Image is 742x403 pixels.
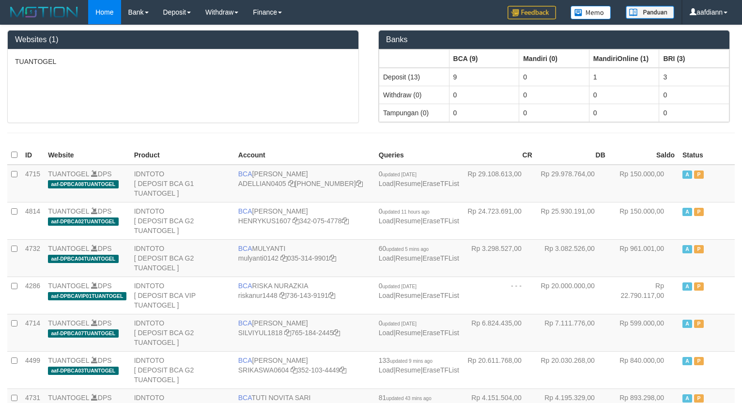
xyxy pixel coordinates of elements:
[682,170,692,179] span: Active
[463,314,536,351] td: Rp 6.824.435,00
[396,217,421,225] a: Resume
[379,282,417,290] span: 0
[694,245,704,253] span: Paused
[383,209,430,215] span: updated 11 hours ago
[48,329,118,338] span: aaf-DPBCA07TUANTOGEL
[659,68,729,86] td: 3
[288,180,295,187] a: Copy ADELLIAN0405 to clipboard
[682,394,692,403] span: Active
[609,202,679,239] td: Rp 150.000,00
[379,180,394,187] a: Load
[396,329,421,337] a: Resume
[396,366,421,374] a: Resume
[386,35,722,44] h3: Banks
[238,356,252,364] span: BCA
[626,6,674,19] img: panduan.png
[422,180,459,187] a: EraseTFList
[356,180,363,187] a: Copy 5655032115 to clipboard
[130,239,234,277] td: IDNTOTO [ DEPOSIT BCA G2 TUANTOGEL ]
[682,245,692,253] span: Active
[375,146,463,165] th: Queries
[463,351,536,388] td: Rp 20.611.768,00
[379,319,459,337] span: | |
[48,245,89,252] a: TUANTOGEL
[238,170,252,178] span: BCA
[536,146,609,165] th: DB
[682,282,692,291] span: Active
[694,170,704,179] span: Paused
[234,314,375,351] td: [PERSON_NAME] 765-184-2445
[379,245,459,262] span: | |
[44,351,130,388] td: DPS
[379,366,394,374] a: Load
[379,217,394,225] a: Load
[694,282,704,291] span: Paused
[234,239,375,277] td: MULYANTI 035-314-9901
[463,202,536,239] td: Rp 24.723.691,00
[609,165,679,202] td: Rp 150.000,00
[21,351,44,388] td: 4499
[48,207,89,215] a: TUANTOGEL
[15,57,351,66] p: TUANTOGEL
[21,239,44,277] td: 4732
[422,217,459,225] a: EraseTFList
[449,49,519,68] th: Group: activate to sort column ascending
[682,208,692,216] span: Active
[422,292,459,299] a: EraseTFList
[130,314,234,351] td: IDNTOTO [ DEPOSIT BCA G2 TUANTOGEL ]
[130,202,234,239] td: IDNTOTO [ DEPOSIT BCA G2 TUANTOGEL ]
[682,357,692,365] span: Active
[238,254,278,262] a: mulyanti0142
[536,314,609,351] td: Rp 7.111.776,00
[234,277,375,314] td: RISKA NURAZKIA 736-143-9191
[379,245,429,252] span: 60
[589,68,659,86] td: 1
[379,292,394,299] a: Load
[694,208,704,216] span: Paused
[609,314,679,351] td: Rp 599.000,00
[379,49,449,68] th: Group: activate to sort column ascending
[15,35,351,44] h3: Websites (1)
[379,319,417,327] span: 0
[463,165,536,202] td: Rp 29.108.613,00
[659,104,729,122] td: 0
[48,255,118,263] span: aaf-DPBCA04TUANTOGEL
[694,357,704,365] span: Paused
[519,104,589,122] td: 0
[379,356,433,364] span: 133
[519,68,589,86] td: 0
[422,329,459,337] a: EraseTFList
[342,217,349,225] a: Copy 3420754778 to clipboard
[609,351,679,388] td: Rp 840.000,00
[422,254,459,262] a: EraseTFList
[7,5,81,19] img: MOTION_logo.png
[379,254,394,262] a: Load
[21,277,44,314] td: 4286
[48,356,89,364] a: TUANTOGEL
[234,165,375,202] td: [PERSON_NAME] [PHONE_NUMBER]
[279,292,286,299] a: Copy riskanur1448 to clipboard
[379,170,417,178] span: 0
[44,277,130,314] td: DPS
[463,239,536,277] td: Rp 3.298.527,00
[340,366,346,374] a: Copy 3521034449 to clipboard
[386,247,429,252] span: updated 5 mins ago
[130,277,234,314] td: IDNTOTO [ DEPOSIT BCA VIP TUANTOGEL ]
[333,329,340,337] a: Copy 7651842445 to clipboard
[48,367,118,375] span: aaf-DPBCA03TUANTOGEL
[694,320,704,328] span: Paused
[609,239,679,277] td: Rp 961.001,00
[48,180,118,188] span: aaf-DPBCA08TUANTOGEL
[609,277,679,314] td: Rp 22.790.117,00
[48,292,126,300] span: aaf-DPBCAVIP01TUANTOGEL
[379,356,459,374] span: | |
[679,146,735,165] th: Status
[508,6,556,19] img: Feedback.jpg
[589,86,659,104] td: 0
[589,49,659,68] th: Group: activate to sort column ascending
[48,282,89,290] a: TUANTOGEL
[383,284,417,289] span: updated [DATE]
[379,68,449,86] td: Deposit (13)
[238,180,286,187] a: ADELLIAN0405
[234,351,375,388] td: [PERSON_NAME] 352-103-4449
